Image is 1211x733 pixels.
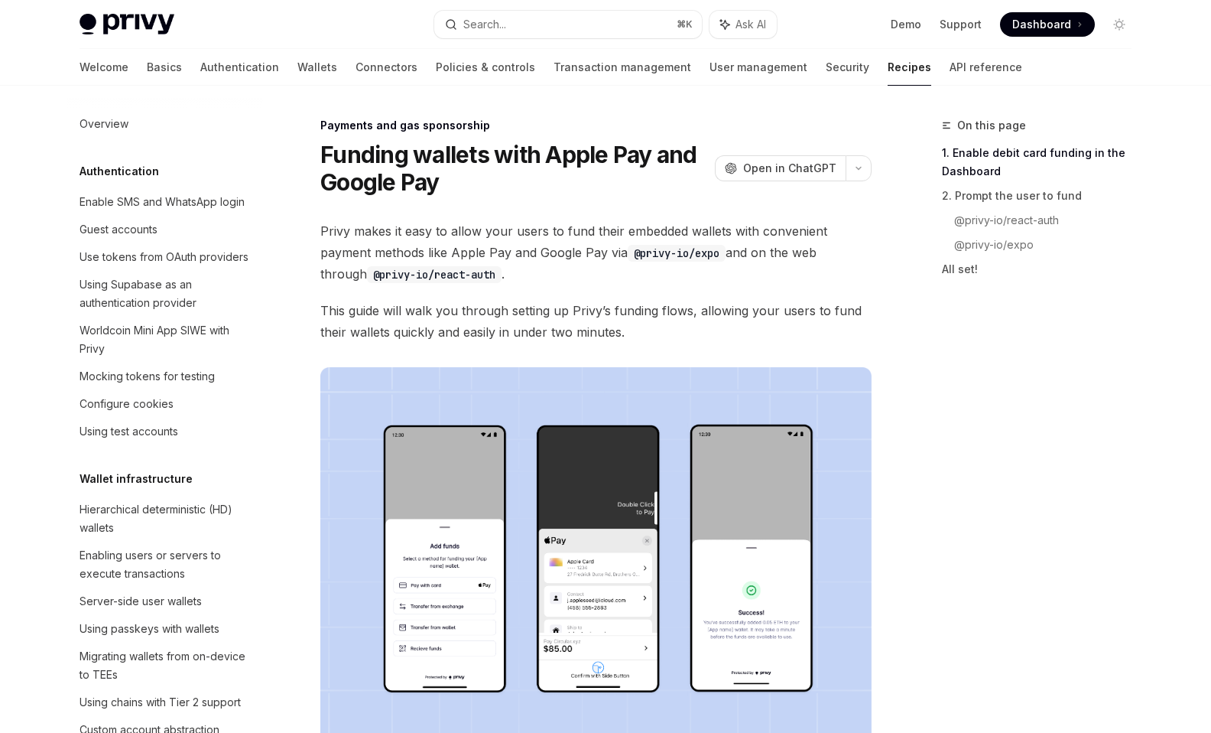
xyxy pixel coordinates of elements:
[80,14,174,35] img: light logo
[67,643,263,689] a: Migrating wallets from on-device to TEEs
[677,18,693,31] span: ⌘ K
[942,184,1144,208] a: 2. Prompt the user to fund
[147,49,182,86] a: Basics
[957,116,1026,135] span: On this page
[80,162,159,181] h5: Authentication
[297,49,337,86] a: Wallets
[709,49,807,86] a: User management
[80,620,219,638] div: Using passkeys with wallets
[67,390,263,418] a: Configure cookies
[67,243,263,271] a: Use tokens from OAuth providers
[80,500,254,537] div: Hierarchical deterministic (HD) wallets
[67,689,263,716] a: Using chains with Tier 2 support
[80,275,254,312] div: Using Supabase as an authentication provider
[320,118,872,133] div: Payments and gas sponsorship
[1012,17,1071,32] span: Dashboard
[67,363,263,390] a: Mocking tokens for testing
[80,193,245,211] div: Enable SMS and WhatsApp login
[942,141,1144,184] a: 1. Enable debit card funding in the Dashboard
[1107,12,1131,37] button: Toggle dark mode
[942,257,1144,282] a: All set!
[320,220,872,285] span: Privy makes it easy to allow your users to fund their embedded wallets with convenient payment me...
[463,15,506,34] div: Search...
[356,49,417,86] a: Connectors
[80,592,202,611] div: Server-side user wallets
[80,422,178,441] div: Using test accounts
[80,647,254,684] div: Migrating wallets from on-device to TEEs
[80,321,254,358] div: Worldcoin Mini App SIWE with Privy
[80,49,128,86] a: Welcome
[67,216,263,243] a: Guest accounts
[67,418,263,445] a: Using test accounts
[940,17,982,32] a: Support
[320,141,709,196] h1: Funding wallets with Apple Pay and Google Pay
[954,233,1144,257] a: @privy-io/expo
[826,49,869,86] a: Security
[888,49,931,86] a: Recipes
[67,542,263,588] a: Enabling users or servers to execute transactions
[80,693,241,712] div: Using chains with Tier 2 support
[628,245,726,262] code: @privy-io/expo
[735,17,766,32] span: Ask AI
[80,546,254,583] div: Enabling users or servers to execute transactions
[80,115,128,133] div: Overview
[80,395,174,413] div: Configure cookies
[67,496,263,542] a: Hierarchical deterministic (HD) wallets
[954,208,1144,233] a: @privy-io/react-auth
[436,49,535,86] a: Policies & controls
[743,161,836,176] span: Open in ChatGPT
[367,266,502,283] code: @privy-io/react-auth
[67,615,263,643] a: Using passkeys with wallets
[67,188,263,216] a: Enable SMS and WhatsApp login
[200,49,279,86] a: Authentication
[80,220,157,239] div: Guest accounts
[67,317,263,363] a: Worldcoin Mini App SIWE with Privy
[891,17,921,32] a: Demo
[434,11,702,38] button: Search...⌘K
[67,110,263,138] a: Overview
[80,367,215,386] div: Mocking tokens for testing
[320,300,872,343] span: This guide will walk you through setting up Privy’s funding flows, allowing your users to fund th...
[67,588,263,615] a: Server-side user wallets
[709,11,777,38] button: Ask AI
[715,155,846,181] button: Open in ChatGPT
[80,470,193,488] h5: Wallet infrastructure
[80,248,248,266] div: Use tokens from OAuth providers
[950,49,1022,86] a: API reference
[554,49,691,86] a: Transaction management
[1000,12,1095,37] a: Dashboard
[67,271,263,317] a: Using Supabase as an authentication provider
